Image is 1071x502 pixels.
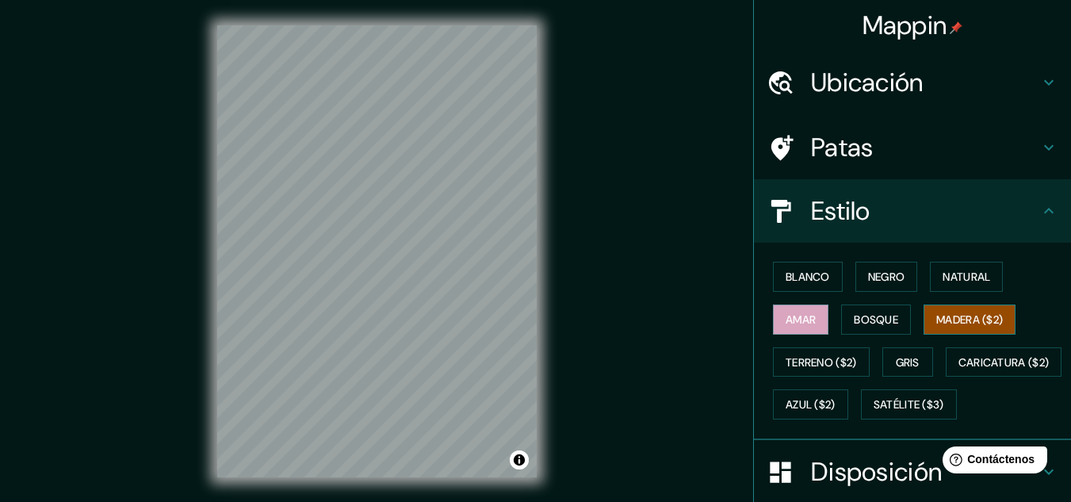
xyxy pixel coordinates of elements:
button: Madera ($2) [924,305,1016,335]
font: Madera ($2) [936,312,1003,327]
font: Patas [811,131,874,164]
button: Satélite ($3) [861,389,957,420]
font: Caricatura ($2) [958,355,1050,370]
font: Amar [786,312,816,327]
font: Blanco [786,270,830,284]
button: Amar [773,305,828,335]
button: Natural [930,262,1003,292]
font: Terreno ($2) [786,355,857,370]
button: Azul ($2) [773,389,848,420]
iframe: Lanzador de widgets de ayuda [930,440,1054,485]
font: Gris [896,355,920,370]
font: Negro [868,270,905,284]
font: Bosque [854,312,898,327]
button: Caricatura ($2) [946,347,1062,377]
button: Bosque [841,305,911,335]
font: Satélite ($3) [874,398,944,412]
font: Disposición [811,455,942,489]
font: Estilo [811,194,870,228]
canvas: Mapa [217,25,537,477]
font: Mappin [863,9,947,42]
button: Terreno ($2) [773,347,870,377]
div: Patas [754,116,1071,179]
div: Estilo [754,179,1071,243]
button: Blanco [773,262,843,292]
button: Activar o desactivar atribución [510,450,529,469]
img: pin-icon.png [950,21,962,34]
div: Ubicación [754,51,1071,114]
button: Gris [882,347,933,377]
font: Natural [943,270,990,284]
font: Ubicación [811,66,924,99]
button: Negro [855,262,918,292]
font: Azul ($2) [786,398,836,412]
